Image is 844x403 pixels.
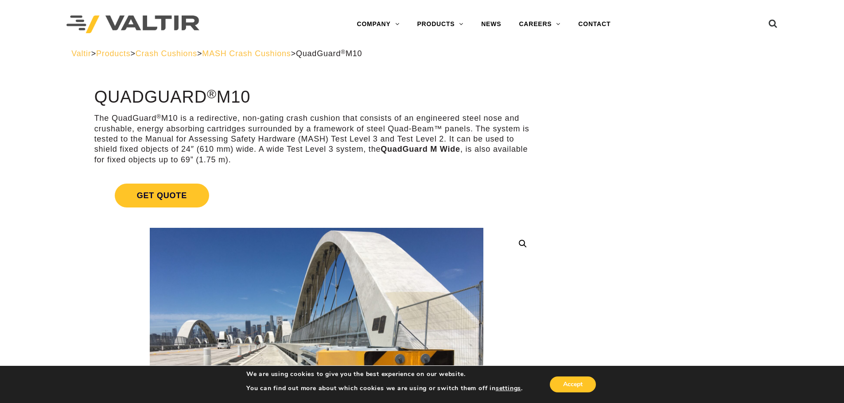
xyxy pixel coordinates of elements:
[115,184,209,207] span: Get Quote
[246,370,523,378] p: We are using cookies to give you the best experience on our website.
[408,15,472,33] a: PRODUCTS
[569,15,619,33] a: CONTACT
[246,384,523,392] p: You can find out more about which cookies we are using or switch them off in .
[94,113,539,165] p: The QuadGuard M10 is a redirective, non-gating crash cushion that consists of an engineered steel...
[296,49,362,58] span: QuadGuard M10
[207,87,217,101] sup: ®
[550,376,596,392] button: Accept
[66,15,199,34] img: Valtir
[71,49,91,58] a: Valtir
[348,15,408,33] a: COMPANY
[472,15,510,33] a: NEWS
[156,113,161,120] sup: ®
[202,49,291,58] a: MASH Crash Cushions
[510,15,569,33] a: CAREERS
[136,49,197,58] a: Crash Cushions
[94,88,539,107] h1: QuadGuard M10
[381,145,460,154] strong: QuadGuard M Wide
[341,49,346,55] sup: ®
[96,49,130,58] a: Products
[94,173,539,218] a: Get Quote
[496,384,521,392] button: settings
[71,49,773,59] div: > > > >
